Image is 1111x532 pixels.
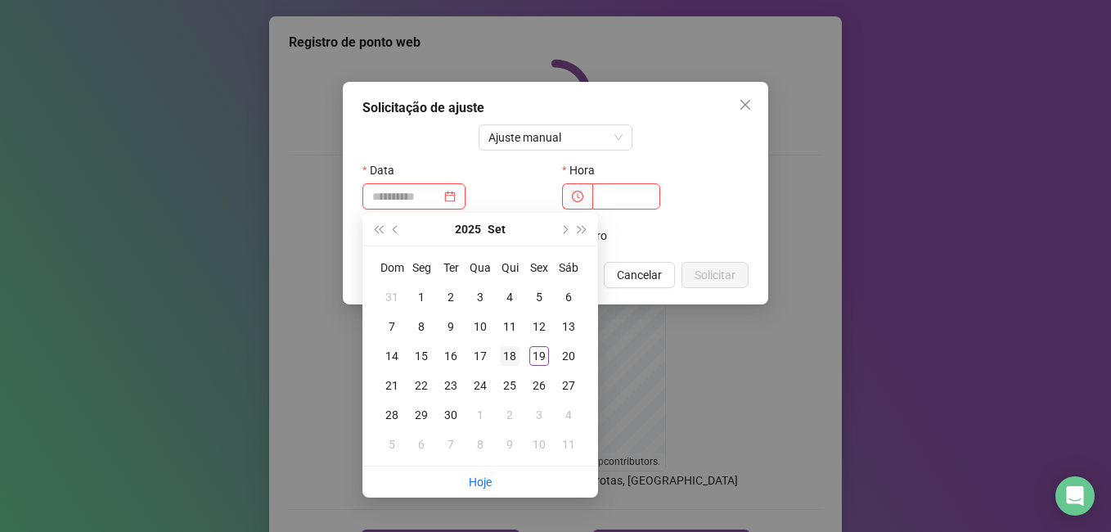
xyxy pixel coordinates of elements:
[377,253,407,282] th: Dom
[470,405,490,425] div: 1
[529,317,549,336] div: 12
[488,213,506,246] button: month panel
[377,371,407,400] td: 2025-09-21
[382,346,402,366] div: 14
[529,287,549,307] div: 5
[554,430,583,459] td: 2025-10-11
[529,435,549,454] div: 10
[466,430,495,459] td: 2025-10-08
[500,287,520,307] div: 4
[377,341,407,371] td: 2025-09-14
[559,435,578,454] div: 11
[407,400,436,430] td: 2025-09-29
[377,312,407,341] td: 2025-09-07
[529,376,549,395] div: 26
[441,346,461,366] div: 16
[554,400,583,430] td: 2025-10-04
[369,213,387,246] button: super-prev-year
[441,405,461,425] div: 30
[572,191,583,202] span: clock-circle
[559,405,578,425] div: 4
[470,435,490,454] div: 8
[412,435,431,454] div: 6
[436,282,466,312] td: 2025-09-02
[617,266,662,284] span: Cancelar
[554,312,583,341] td: 2025-09-13
[529,346,549,366] div: 19
[559,287,578,307] div: 6
[362,157,405,183] label: Data
[470,317,490,336] div: 10
[559,376,578,395] div: 27
[681,262,749,288] button: Solicitar
[495,341,524,371] td: 2025-09-18
[436,371,466,400] td: 2025-09-23
[524,400,554,430] td: 2025-10-03
[470,287,490,307] div: 3
[559,346,578,366] div: 20
[500,346,520,366] div: 18
[407,430,436,459] td: 2025-10-06
[524,253,554,282] th: Sex
[466,400,495,430] td: 2025-10-01
[382,405,402,425] div: 28
[495,400,524,430] td: 2025-10-02
[441,287,461,307] div: 2
[500,435,520,454] div: 9
[436,400,466,430] td: 2025-09-30
[466,371,495,400] td: 2025-09-24
[555,213,573,246] button: next-year
[377,400,407,430] td: 2025-09-28
[500,376,520,395] div: 25
[362,98,749,118] div: Solicitação de ajuste
[495,253,524,282] th: Qui
[441,435,461,454] div: 7
[382,317,402,336] div: 7
[407,312,436,341] td: 2025-09-08
[466,312,495,341] td: 2025-09-10
[470,346,490,366] div: 17
[1055,476,1095,516] div: Open Intercom Messenger
[412,346,431,366] div: 15
[562,157,605,183] label: Hora
[382,287,402,307] div: 31
[412,317,431,336] div: 8
[559,317,578,336] div: 13
[495,282,524,312] td: 2025-09-04
[377,430,407,459] td: 2025-10-05
[377,282,407,312] td: 2025-08-31
[466,341,495,371] td: 2025-09-17
[573,213,591,246] button: super-next-year
[407,282,436,312] td: 2025-09-01
[524,430,554,459] td: 2025-10-10
[495,312,524,341] td: 2025-09-11
[382,376,402,395] div: 21
[604,262,675,288] button: Cancelar
[500,405,520,425] div: 2
[436,341,466,371] td: 2025-09-16
[412,376,431,395] div: 22
[732,92,758,118] button: Close
[524,371,554,400] td: 2025-09-26
[387,213,405,246] button: prev-year
[524,282,554,312] td: 2025-09-05
[495,371,524,400] td: 2025-09-25
[470,376,490,395] div: 24
[495,430,524,459] td: 2025-10-09
[466,253,495,282] th: Qua
[554,282,583,312] td: 2025-09-06
[441,317,461,336] div: 9
[407,371,436,400] td: 2025-09-22
[412,405,431,425] div: 29
[455,213,481,246] button: year panel
[436,430,466,459] td: 2025-10-07
[524,312,554,341] td: 2025-09-12
[529,405,549,425] div: 3
[524,341,554,371] td: 2025-09-19
[500,317,520,336] div: 11
[382,435,402,454] div: 5
[407,341,436,371] td: 2025-09-15
[407,253,436,282] th: Seg
[436,312,466,341] td: 2025-09-09
[554,253,583,282] th: Sáb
